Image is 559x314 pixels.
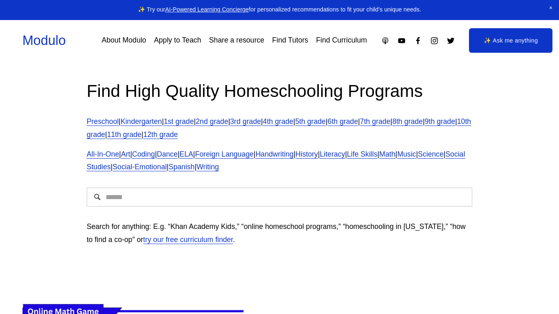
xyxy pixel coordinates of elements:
a: 9th grade [425,117,455,126]
h2: Find High Quality Homeschooling Programs [87,80,473,102]
a: Coding [132,150,155,158]
a: 8th grade [392,117,423,126]
a: Dance [157,150,178,158]
a: Social Studies [87,150,465,171]
a: Science [418,150,444,158]
a: 12th grade [143,130,178,139]
a: Social-Emotional [113,163,167,171]
a: 6th grade [328,117,358,126]
a: ✨ Ask me anything [469,28,552,53]
a: Instagram [430,36,439,45]
a: 3rd grade [230,117,261,126]
a: 1st grade [164,117,194,126]
a: Facebook [414,36,422,45]
p: Search for anything: E.g. “Khan Academy Kids,” “online homeschool programs,” “homeschooling in [U... [87,220,473,247]
a: Apple Podcasts [381,36,390,45]
a: 10th grade [87,117,471,139]
a: 5th grade [295,117,325,126]
a: Find Curriculum [316,34,367,48]
p: | | | | | | | | | | | | | | | | [87,148,473,174]
a: Literacy [320,150,345,158]
a: 4th grade [263,117,293,126]
input: Search [87,188,473,206]
p: | | | | | | | | | | | | | [87,115,473,141]
a: Spanish [169,163,195,171]
a: About Modulo [101,34,146,48]
a: Twitter [446,36,455,45]
a: 11th grade [107,130,141,139]
a: Art [121,150,131,158]
a: 7th grade [360,117,390,126]
a: Share a resource [209,34,264,48]
a: Handwriting [255,150,293,158]
a: 2nd grade [196,117,228,126]
a: ELA [180,150,193,158]
a: Apply to Teach [154,34,201,48]
a: Music [397,150,416,158]
a: AI-Powered Learning Concierge [165,6,249,13]
a: Find Tutors [272,34,308,48]
a: Foreign Language [195,150,254,158]
a: Writing [196,163,219,171]
a: History [295,150,318,158]
a: All-In-One [87,150,119,158]
a: Life Skills [347,150,377,158]
a: Math [379,150,395,158]
a: Kindergarten [121,117,162,126]
a: try our free curriculum finder [143,235,233,244]
a: Modulo [23,33,66,48]
a: YouTube [397,36,406,45]
a: Preschool [87,117,119,126]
